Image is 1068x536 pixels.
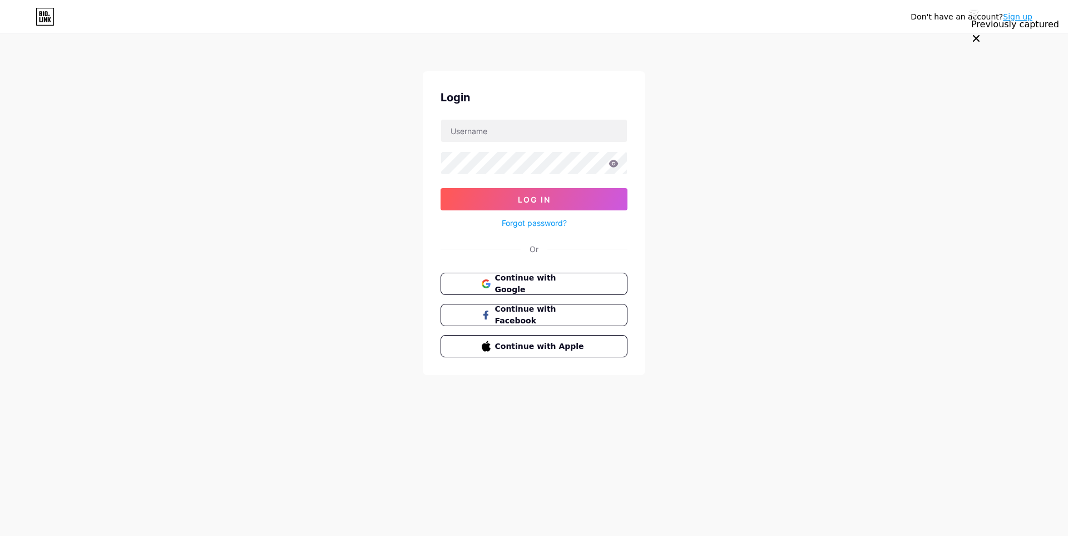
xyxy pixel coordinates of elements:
button: Log In [441,188,627,210]
a: Forgot password? [502,217,567,229]
div: Or [530,243,538,255]
input: Username [441,120,627,142]
button: Continue with Facebook [441,304,627,326]
div: Login [441,89,627,106]
span: Log In [518,195,551,204]
span: Continue with Google [495,272,587,296]
button: Continue with Apple [441,335,627,357]
span: Continue with Facebook [495,303,587,327]
div: Don't have an account? [911,11,1032,23]
button: Continue with Google [441,273,627,295]
a: Sign up [1003,12,1032,21]
span: Continue with Apple [495,341,587,352]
